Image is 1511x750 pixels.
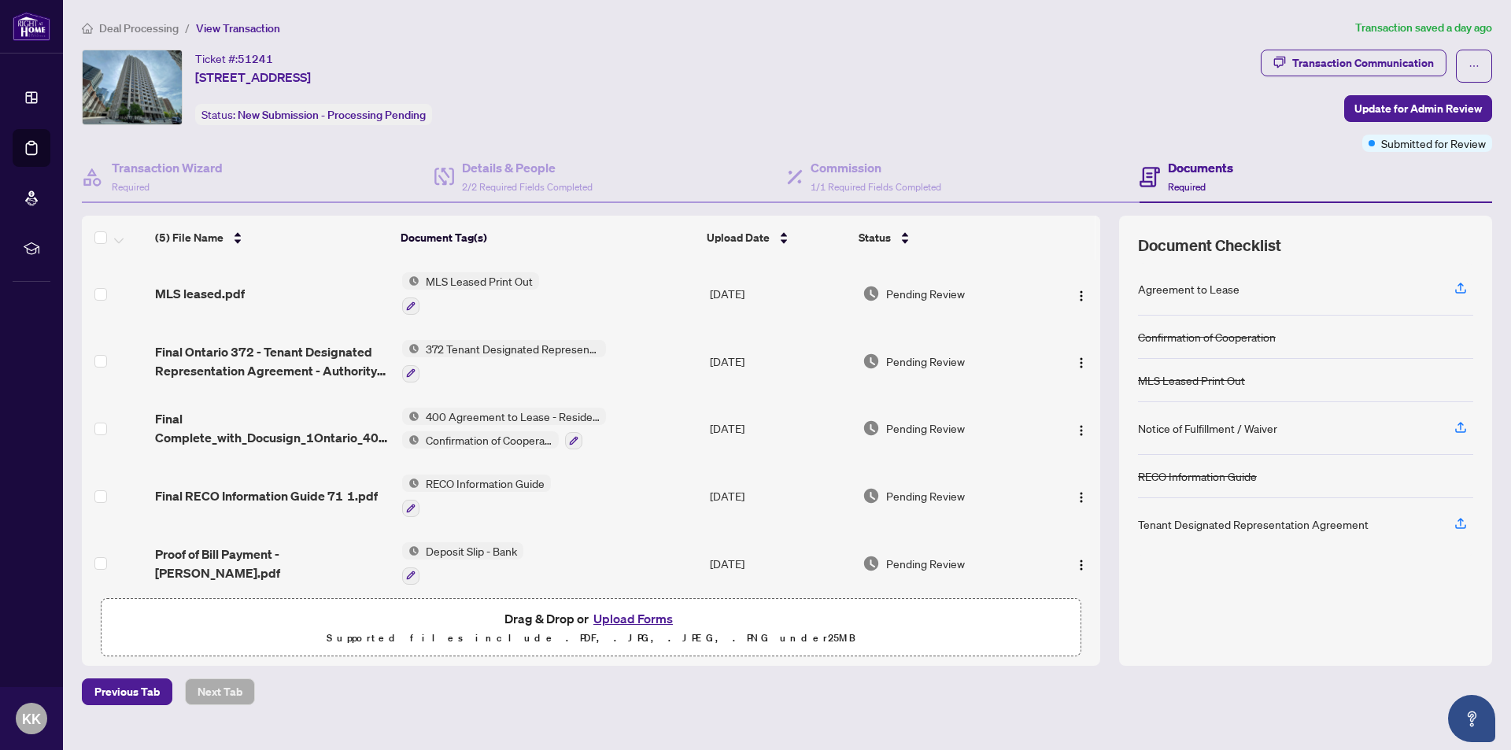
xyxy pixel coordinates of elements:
[22,708,41,730] span: KK
[238,108,426,122] span: New Submission - Processing Pending
[402,542,419,560] img: Status Icon
[394,216,701,260] th: Document Tag(s)
[1354,96,1482,121] span: Update for Admin Review
[462,158,593,177] h4: Details & People
[155,486,378,505] span: Final RECO Information Guide 71 1.pdf
[1261,50,1446,76] button: Transaction Communication
[419,475,551,492] span: RECO Information Guide
[1069,551,1094,576] button: Logo
[419,272,539,290] span: MLS Leased Print Out
[402,475,419,492] img: Status Icon
[504,608,678,629] span: Drag & Drop or
[1344,95,1492,122] button: Update for Admin Review
[1075,290,1088,302] img: Logo
[886,285,965,302] span: Pending Review
[112,181,150,193] span: Required
[402,408,419,425] img: Status Icon
[402,340,606,382] button: Status Icon372 Tenant Designated Representation Agreement - Authority for Lease or Purchase
[155,545,389,582] span: Proof of Bill Payment - [PERSON_NAME].pdf
[811,181,941,193] span: 1/1 Required Fields Completed
[462,181,593,193] span: 2/2 Required Fields Completed
[155,409,389,447] span: Final Complete_with_Docusign_1Ontario_400_-_Agre 1.pdf
[1075,559,1088,571] img: Logo
[112,158,223,177] h4: Transaction Wizard
[185,19,190,37] li: /
[185,678,255,705] button: Next Tab
[886,555,965,572] span: Pending Review
[419,542,523,560] span: Deposit Slip - Bank
[1069,483,1094,508] button: Logo
[1381,135,1486,152] span: Submitted for Review
[886,487,965,504] span: Pending Review
[402,272,539,315] button: Status IconMLS Leased Print Out
[1448,695,1495,742] button: Open asap
[704,395,856,463] td: [DATE]
[704,530,856,597] td: [DATE]
[1069,281,1094,306] button: Logo
[1138,235,1281,257] span: Document Checklist
[94,679,160,704] span: Previous Tab
[155,284,245,303] span: MLS leased.pdf
[83,50,182,124] img: IMG-C12369122_1.jpg
[704,327,856,395] td: [DATE]
[859,229,891,246] span: Status
[155,342,389,380] span: Final Ontario 372 - Tenant Designated Representation Agreement - Authority for Lease or Purchase ...
[704,260,856,327] td: [DATE]
[149,216,394,260] th: (5) File Name
[155,229,224,246] span: (5) File Name
[82,678,172,705] button: Previous Tab
[402,542,523,585] button: Status IconDeposit Slip - Bank
[13,12,50,41] img: logo
[886,419,965,437] span: Pending Review
[589,608,678,629] button: Upload Forms
[863,487,880,504] img: Document Status
[82,23,93,34] span: home
[863,555,880,572] img: Document Status
[402,408,606,450] button: Status Icon400 Agreement to Lease - ResidentialStatus IconConfirmation of Cooperation
[402,431,419,449] img: Status Icon
[852,216,1042,260] th: Status
[1469,61,1480,72] span: ellipsis
[195,104,432,125] div: Status:
[419,340,606,357] span: 372 Tenant Designated Representation Agreement - Authority for Lease or Purchase
[1292,50,1434,76] div: Transaction Communication
[1075,424,1088,437] img: Logo
[402,475,551,517] button: Status IconRECO Information Guide
[1138,371,1245,389] div: MLS Leased Print Out
[886,353,965,370] span: Pending Review
[811,158,941,177] h4: Commission
[99,21,179,35] span: Deal Processing
[863,419,880,437] img: Document Status
[863,285,880,302] img: Document Status
[1075,357,1088,369] img: Logo
[707,229,770,246] span: Upload Date
[102,599,1081,657] span: Drag & Drop orUpload FormsSupported files include .PDF, .JPG, .JPEG, .PNG under25MB
[1168,181,1206,193] span: Required
[1138,280,1239,297] div: Agreement to Lease
[1075,491,1088,504] img: Logo
[195,50,273,68] div: Ticket #:
[1069,349,1094,374] button: Logo
[111,629,1071,648] p: Supported files include .PDF, .JPG, .JPEG, .PNG under 25 MB
[238,52,273,66] span: 51241
[1138,515,1369,533] div: Tenant Designated Representation Agreement
[1168,158,1233,177] h4: Documents
[1138,419,1277,437] div: Notice of Fulfillment / Waiver
[402,340,419,357] img: Status Icon
[402,272,419,290] img: Status Icon
[1138,467,1257,485] div: RECO Information Guide
[419,431,559,449] span: Confirmation of Cooperation
[863,353,880,370] img: Document Status
[704,462,856,530] td: [DATE]
[700,216,852,260] th: Upload Date
[419,408,606,425] span: 400 Agreement to Lease - Residential
[195,68,311,87] span: [STREET_ADDRESS]
[196,21,280,35] span: View Transaction
[1355,19,1492,37] article: Transaction saved a day ago
[1069,416,1094,441] button: Logo
[1138,328,1276,345] div: Confirmation of Cooperation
